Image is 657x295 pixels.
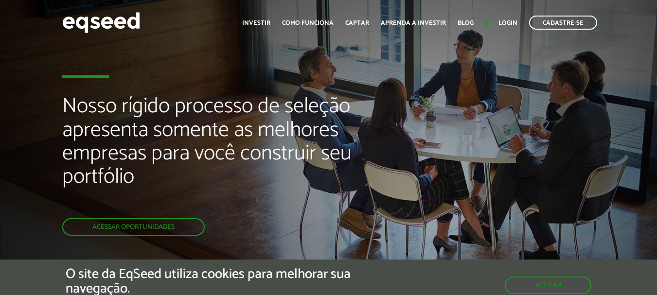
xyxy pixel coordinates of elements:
[345,20,369,26] a: Captar
[62,10,140,35] img: EqSeed
[242,20,270,26] a: Investir
[505,277,591,294] button: Aceitar
[381,20,446,26] a: Aprenda a investir
[282,20,334,26] a: Como funciona
[498,20,517,26] a: Login
[62,95,376,218] h2: Nosso rígido processo de seleção apresenta somente as melhores empresas para você construir seu p...
[458,20,474,26] a: Blog
[62,218,205,236] a: Acessar oportunidades
[529,16,597,30] a: Cadastre-se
